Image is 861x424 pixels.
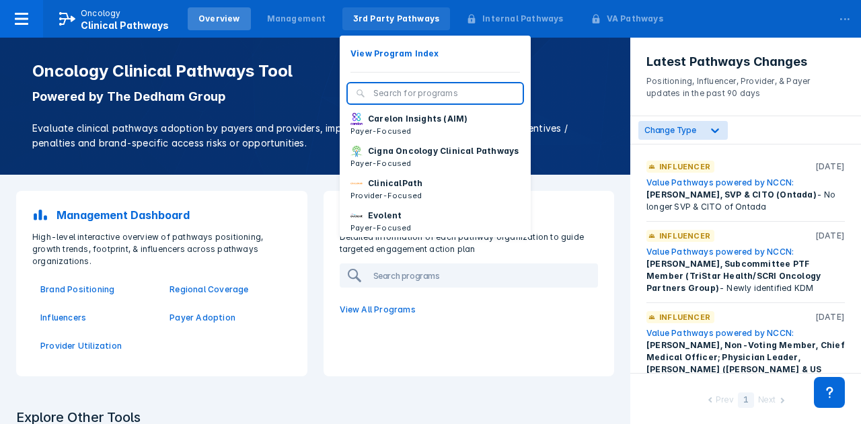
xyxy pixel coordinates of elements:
[646,340,845,386] span: [PERSON_NAME], Non-Voting Member, Chief Medical Officer; Physician Leader, [PERSON_NAME] ([PERSON...
[738,392,754,408] div: 1
[332,231,607,255] p: Detailed information of each pathway organization to guide targeted engagement action plan
[340,173,531,206] button: ClinicalPathProvider-Focused
[256,7,337,30] a: Management
[815,311,845,323] p: [DATE]
[646,177,794,187] a: Value Pathways powered by NCCN:
[350,210,363,222] img: new-century-health.png
[814,377,845,408] div: Contact Support
[350,125,467,137] p: Payer-Focused
[40,284,153,296] a: Brand Positioning
[373,87,515,99] input: Search for programs
[368,210,402,222] p: Evolent
[170,312,283,324] a: Payer Adoption
[659,311,710,323] p: Influencer
[644,125,696,135] span: Change Type
[332,199,607,231] a: 3rd Party Pathways Programs
[350,177,363,189] img: via-oncology.png
[646,328,794,338] a: Value Pathways powered by NCCN:
[340,206,531,238] button: EvolentPayer-Focused
[198,13,240,25] div: Overview
[368,145,519,157] p: Cigna Oncology Clinical Pathways
[350,189,422,202] p: Provider-Focused
[646,259,821,293] span: [PERSON_NAME], Subcommittee PTF Member (TriStar Health/SCRI Oncology Partners Group)
[342,7,451,30] a: 3rd Party Pathways
[350,145,363,157] img: cigna-oncology-clinical-pathways.png
[24,231,299,267] p: High-level interactive overview of pathways positioning, growth trends, footprint, & influencers ...
[340,141,531,173] button: Cigna Oncology Clinical PathwaysPayer-Focused
[32,89,598,105] p: Powered by The Dedham Group
[646,54,845,70] h3: Latest Pathways Changes
[350,222,412,234] p: Payer-Focused
[332,296,607,324] a: View All Programs
[659,230,710,242] p: Influencer
[815,230,845,242] p: [DATE]
[368,113,467,125] p: Carelon Insights (AIM)
[24,199,299,231] a: Management Dashboard
[81,7,121,19] p: Oncology
[646,247,794,257] a: Value Pathways powered by NCCN:
[368,177,422,189] p: ClinicalPath
[32,121,598,151] p: Evaluate clinical pathways adoption by payers and providers, implementation sophistication, finan...
[340,109,531,141] button: Carelon Insights (AIM)Payer-Focused
[350,113,363,125] img: carelon-insights.png
[57,207,190,223] p: Management Dashboard
[170,284,283,296] a: Regional Coverage
[646,177,845,213] div: - No longer SVP & CITO of Ontada
[646,70,845,99] p: Positioning, Influencer, Provider, & Payer updates in the past 90 days
[815,161,845,173] p: [DATE]
[646,327,845,400] div: - No longer serving as CMO at Value Pathways
[646,189,817,200] span: [PERSON_NAME], SVP & CITO (Ontada)
[607,13,663,25] div: VA Pathways
[758,394,776,408] div: Next
[267,13,326,25] div: Management
[482,13,563,25] div: Internal Pathways
[831,2,858,30] div: ...
[340,44,531,64] button: View Program Index
[716,394,733,408] div: Prev
[40,340,153,352] a: Provider Utilization
[646,246,845,294] div: - Newly identified KDM
[350,157,519,169] p: Payer-Focused
[368,265,597,286] input: Search programs
[32,62,598,81] h1: Oncology Clinical Pathways Tool
[81,19,169,31] span: Clinical Pathways
[659,161,710,173] p: Influencer
[350,48,439,60] p: View Program Index
[188,7,251,30] a: Overview
[353,13,440,25] div: 3rd Party Pathways
[40,312,153,324] a: Influencers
